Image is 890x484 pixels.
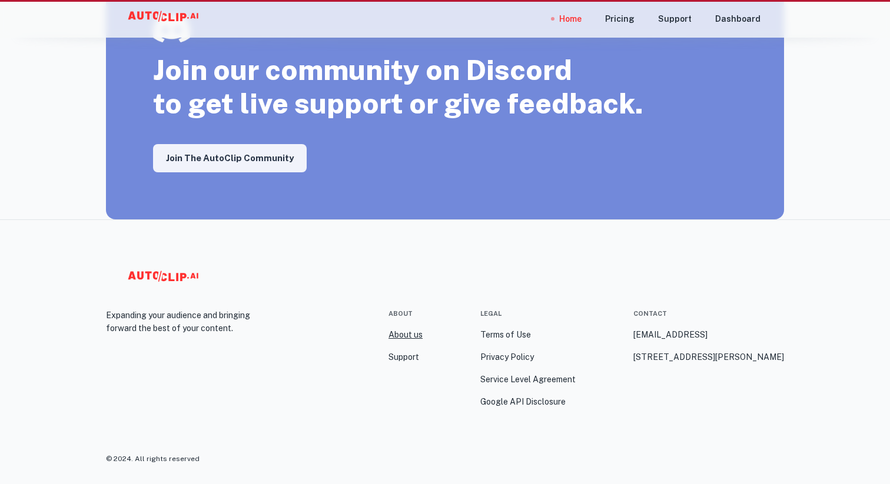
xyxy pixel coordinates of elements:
[388,351,419,363] a: Support
[153,144,307,172] a: Join the AutoClip Community
[480,328,531,341] a: Terms of Use
[480,395,566,408] a: Google API Disclosure
[388,309,413,319] div: About
[480,309,502,319] div: Legal
[633,328,708,341] a: [EMAIL_ADDRESS]
[480,351,534,363] a: Privacy Policy
[106,309,275,335] p: Expanding your audience and bringing forward the best of your content.
[480,373,576,386] a: Service Level Agreement
[388,328,423,341] a: About us
[633,351,784,363] a: [STREET_ADDRESS][PERSON_NAME]
[153,14,643,121] div: Join our community on Discord to get live support or give feedback.
[633,309,667,319] div: Contact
